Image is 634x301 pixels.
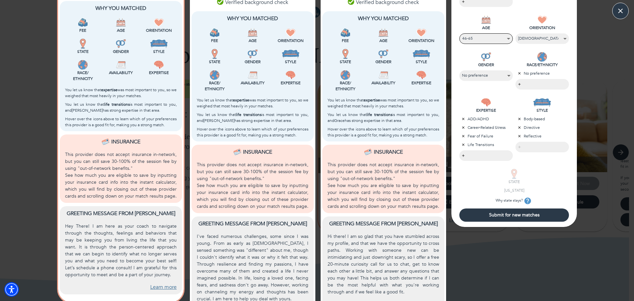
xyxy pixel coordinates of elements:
[416,28,426,38] img: Orientation
[141,27,177,33] p: Orientation
[65,49,100,55] p: State
[481,15,491,25] img: AGE
[248,70,258,80] img: Availability
[65,101,177,113] p: You let us know that is most important to you, and [PERSON_NAME] has strong expertise in that area.
[328,182,439,210] p: See how much you are eligible to save by inputting your insurance card info into the instant calc...
[150,283,177,291] a: Learn more
[210,28,220,38] img: Fee
[78,39,88,49] img: State
[459,62,513,68] p: GENDER
[78,60,88,70] img: Race/<br />Ethnicity
[197,15,308,22] p: Why You Matched
[197,49,232,65] div: This provider is licensed to work in your state.
[197,182,308,210] p: See how much you are eligible to save by inputting your insurance card info into the instant calc...
[328,49,363,65] div: This provider is licensed to work in your state.
[65,209,177,217] p: Greeting message from [PERSON_NAME]
[197,59,232,65] p: State
[404,38,439,44] p: Orientation
[533,97,551,107] img: STYLE
[197,220,308,228] p: Greeting message from [PERSON_NAME]
[481,97,491,107] img: EXPERTISE
[515,62,569,68] p: RACE/ETHNICITY
[328,161,439,182] p: This provider does not accept insurance in-network, but you can still save 30-100% of the session...
[328,38,363,44] p: Fee
[459,116,513,122] p: ADD/ADHD
[328,220,439,228] p: Greeting message from [PERSON_NAME]
[103,70,138,76] p: Availability
[459,133,513,139] p: Fear of Failure
[459,107,513,113] p: EXPERTISE
[197,161,308,182] p: This provider does not accept insurance in-network, but you can still save 30-100% of the session...
[459,25,513,31] p: AGE
[459,125,513,131] p: Career-Related Stress
[515,70,569,76] p: No preference
[273,38,308,44] p: Orientation
[412,49,431,59] img: Style
[378,70,388,80] img: Availability
[141,70,177,76] p: Expertise
[404,59,439,65] p: Style
[65,70,100,82] p: Race/ Ethnicity
[233,97,249,103] b: expertise
[523,196,533,206] button: tooltip
[374,148,403,156] p: Insurance
[340,49,350,59] img: State
[404,80,439,86] p: Expertise
[243,148,272,156] p: Insurance
[141,49,177,55] p: Style
[340,70,350,80] img: Race/<br />Ethnicity
[481,52,491,62] img: GENDER
[328,97,439,109] p: You let us know that was most important to you, so we weighed that most heavily in your matches.
[116,60,126,70] img: Availability
[328,233,439,295] p: Hi there! I am so glad that you have stumbled across my profile, and that we have the opportunity...
[515,133,569,139] p: Reflective
[537,15,547,25] img: ORIENTATION
[459,142,513,148] p: Life Transitions
[116,39,126,49] img: Gender
[364,97,380,103] b: expertise
[101,87,118,93] b: expertise
[416,70,426,80] img: Expertise
[282,49,300,59] img: Style
[515,107,569,113] p: STYLE
[154,60,164,70] img: Expertise
[487,179,541,185] p: STATE
[111,138,140,146] p: Insurance
[65,87,177,99] p: You let us know that was most important to you, so we weighed that most heavily in your matches.
[235,38,270,44] p: Age
[459,208,569,222] button: Submit for new matches
[537,52,547,62] img: RACE/ETHNICITY
[328,112,439,124] p: You let us know that is most important to you, and Grace has strong expertise in that area.
[197,80,232,92] p: Race/ Ethnicity
[65,223,177,278] p: Hey There! I am here as your coach to navigate through the thoughts, feelings and behaviors that ...
[154,18,164,27] img: Orientation
[328,59,363,65] p: State
[65,39,100,55] div: This provider is licensed to work in your state.
[150,39,168,49] img: Style
[197,97,308,109] p: You let us know that was most important to you, so we weighed that most heavily in your matches.
[235,80,270,86] p: Availability
[4,282,19,297] div: Accessibility Menu
[104,102,130,107] b: life transitions
[248,28,258,38] img: Age
[515,125,569,131] p: Directive
[378,28,388,38] img: Age
[197,126,308,138] p: Hover over the icons above to learn which of your preferences this provider is a good fit for, ma...
[65,172,177,200] p: See how much you are eligible to save by inputting your insurance card info into the instant calc...
[487,196,541,206] p: Why state stays?
[197,112,308,124] p: You let us know that is most important to you, and [PERSON_NAME] has strong expertise in that area.
[378,49,388,59] img: Gender
[78,18,88,27] img: Fee
[103,49,138,55] p: Gender
[340,28,350,38] img: Fee
[286,28,296,38] img: Orientation
[273,80,308,86] p: Expertise
[487,187,541,193] p: [US_STATE]
[328,126,439,138] p: Hover over the icons above to learn which of your preferences this provider is a good fit for, ma...
[366,80,401,86] p: Availability
[236,112,262,117] b: life transitions
[65,116,177,128] p: Hover over the icons above to learn which of your preferences this provider is a good fit for, ma...
[116,18,126,27] img: Age
[366,38,401,44] p: Age
[248,49,258,59] img: Gender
